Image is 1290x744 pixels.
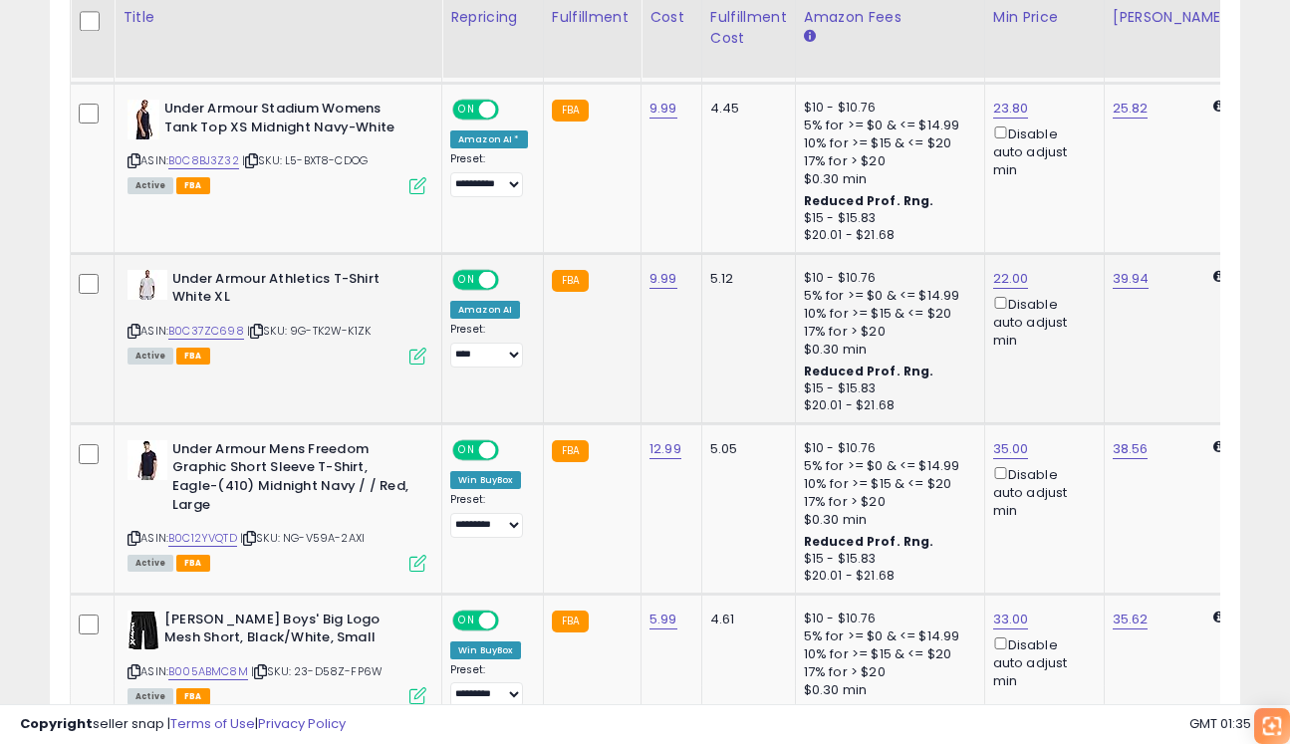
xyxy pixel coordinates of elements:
div: $10 - $10.76 [804,611,969,627]
div: 17% for > $20 [804,663,969,681]
span: | SKU: NG-V59A-2AXI [240,530,365,546]
div: 4.45 [710,100,780,118]
a: 35.62 [1113,610,1149,629]
div: Fulfillment Cost [710,7,787,49]
div: 5% for >= $0 & <= $14.99 [804,117,969,134]
span: All listings currently available for purchase on Amazon [128,555,173,572]
div: $0.30 min [804,170,969,188]
img: 31qeNTcB+aL._SL40_.jpg [128,440,167,480]
a: 39.94 [1113,269,1150,289]
div: 17% for > $20 [804,323,969,341]
span: 2025-08-10 01:35 GMT [1189,714,1270,733]
div: Preset: [450,323,528,368]
div: 5.12 [710,270,780,288]
b: Reduced Prof. Rng. [804,192,934,209]
a: 9.99 [649,99,677,119]
div: ASIN: [128,100,426,192]
a: 9.99 [649,269,677,289]
a: 5.99 [649,610,677,629]
a: 23.80 [993,99,1029,119]
div: 10% for >= $15 & <= $20 [804,645,969,663]
div: Preset: [450,493,528,538]
div: 5% for >= $0 & <= $14.99 [804,627,969,645]
div: $15 - $15.83 [804,380,969,397]
div: $10 - $10.76 [804,440,969,457]
div: Preset: [450,663,528,708]
div: Title [123,7,433,28]
div: 5% for >= $0 & <= $14.99 [804,287,969,305]
b: Under Armour Mens Freedom Graphic Short Sleeve T-Shirt, Eagle-(410) Midnight Navy / / Red, Large [172,440,414,519]
small: FBA [552,270,589,292]
a: B005ABMC8M [168,663,248,680]
div: Amazon Fees [804,7,976,28]
div: Disable auto adjust min [993,293,1089,351]
div: Win BuyBox [450,471,521,489]
div: $20.01 - $21.68 [804,227,969,244]
span: | SKU: 23-D58Z-FP6W [251,663,383,679]
div: 10% for >= $15 & <= $20 [804,475,969,493]
div: Fulfillment [552,7,633,28]
span: All listings currently available for purchase on Amazon [128,177,173,194]
img: 31QTzfTo+jL._SL40_.jpg [128,270,167,300]
div: 5.05 [710,440,780,458]
div: $10 - $10.76 [804,100,969,117]
b: Under Armour Athletics T-Shirt White XL [172,270,414,312]
div: Amazon AI * [450,130,528,148]
span: ON [454,102,479,119]
img: 41KGlDesxyL._SL40_.jpg [128,100,159,139]
div: 17% for > $20 [804,152,969,170]
div: $20.01 - $21.68 [804,568,969,585]
span: OFF [496,612,528,628]
b: [PERSON_NAME] Boys' Big Logo Mesh Short, Black/White, Small [164,611,406,652]
span: | SKU: 9G-TK2W-K1ZK [247,323,371,339]
div: 10% for >= $15 & <= $20 [804,134,969,152]
strong: Copyright [20,714,93,733]
small: FBA [552,611,589,632]
div: ASIN: [128,611,426,703]
div: $15 - $15.83 [804,551,969,568]
div: $0.30 min [804,511,969,529]
div: Disable auto adjust min [993,463,1089,521]
div: $0.30 min [804,681,969,699]
span: OFF [496,271,528,288]
small: FBA [552,440,589,462]
div: Preset: [450,152,528,197]
div: Cost [649,7,693,28]
span: | SKU: L5-BXT8-CDOG [242,152,368,168]
div: [PERSON_NAME] [1113,7,1231,28]
span: OFF [496,441,528,458]
small: Amazon Fees. [804,28,816,46]
div: $0.30 min [804,341,969,359]
small: FBA [552,100,589,122]
div: 5% for >= $0 & <= $14.99 [804,457,969,475]
a: Privacy Policy [258,714,346,733]
span: FBA [176,348,210,365]
a: 22.00 [993,269,1029,289]
span: FBA [176,555,210,572]
span: ON [454,612,479,628]
b: Reduced Prof. Rng. [804,363,934,379]
div: 10% for >= $15 & <= $20 [804,305,969,323]
div: 4.61 [710,611,780,628]
div: ASIN: [128,270,426,363]
a: B0C12YVQTD [168,530,237,547]
span: OFF [496,102,528,119]
span: All listings currently available for purchase on Amazon [128,348,173,365]
div: $15 - $15.83 [804,210,969,227]
div: Repricing [450,7,535,28]
div: 17% for > $20 [804,493,969,511]
div: ASIN: [128,440,426,570]
a: 38.56 [1113,439,1149,459]
span: ON [454,271,479,288]
div: seller snap | | [20,715,346,734]
div: Disable auto adjust min [993,633,1089,691]
div: Amazon AI [450,301,520,319]
b: Reduced Prof. Rng. [804,533,934,550]
div: Min Price [993,7,1096,28]
a: 12.99 [649,439,681,459]
a: B0C8BJ3Z32 [168,152,239,169]
a: B0C37ZC698 [168,323,244,340]
a: 35.00 [993,439,1029,459]
b: Under Armour Stadium Womens Tank Top XS Midnight Navy-White [164,100,406,141]
div: $20.01 - $21.68 [804,397,969,414]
